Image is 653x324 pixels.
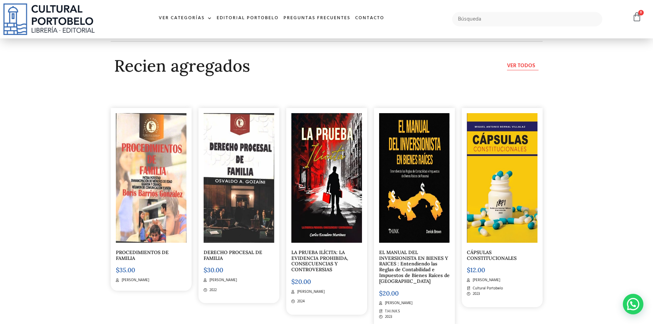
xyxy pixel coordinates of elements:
span: [PERSON_NAME] [383,300,412,306]
img: Captura de pantalla 2025-08-12 145524 [116,113,186,243]
img: 81Xhe+lqSeL._SY466_ [291,113,362,243]
a: Editorial Portobelo [214,11,281,26]
a: EL MANUAL DEL INVERSIONISTA EN BIENES Y RAICES : Entendiendo las Reglas de Contabilidad e Impuest... [379,249,450,284]
input: Búsqueda [452,12,603,26]
a: DERECHO PROCESAL DE FAMILIA [204,249,262,261]
span: [PERSON_NAME] [120,277,149,283]
span: $ [204,266,207,274]
span: Ver todos [507,62,535,70]
a: CÁPSULAS CONSTITUCIONALES [467,249,517,261]
span: $ [379,289,383,297]
span: 2024 [295,299,305,304]
bdi: 12.00 [467,266,485,274]
a: 0 [632,12,642,22]
span: [PERSON_NAME] [295,289,325,295]
bdi: 30.00 [204,266,223,274]
img: Captura de pantalla 2025-08-12 142800 [204,113,274,243]
span: 2022 [208,287,217,293]
a: Contacto [353,11,387,26]
h2: Recien agregados [114,57,447,75]
a: Ver Categorías [156,11,214,26]
span: $ [291,278,295,286]
span: T.H.I.N.K.S [383,309,400,314]
span: $ [467,266,470,274]
a: LA PRUEBA ILÍCITA: LA EVIDENCIA PROHIBIDA, CONSECUENCIAS Y CONTROVERSIAS [291,249,348,273]
bdi: 20.00 [379,289,399,297]
a: PROCEDIMIENTOS DE FAMILIA [116,249,169,261]
bdi: 35.00 [116,266,135,274]
span: 2023 [383,314,392,320]
span: [PERSON_NAME] [208,277,237,283]
span: $ [116,266,119,274]
a: Preguntas frecuentes [281,11,353,26]
img: Captura de pantalla 2025-07-16 103503 [467,113,537,243]
a: Ver todos [507,62,539,70]
span: 0 [638,10,644,15]
bdi: 20.00 [291,278,311,286]
span: [PERSON_NAME] [471,277,500,283]
img: RP77216 [379,113,450,243]
span: Cultural Portobelo [471,286,503,291]
span: 2023 [471,291,480,297]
